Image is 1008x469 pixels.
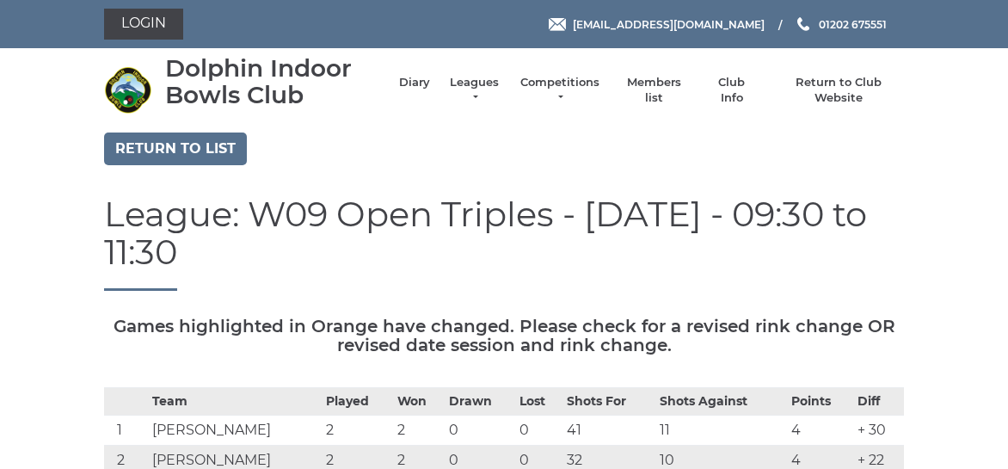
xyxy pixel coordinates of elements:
[104,317,904,355] h5: Games highlighted in Orange have changed. Please check for a revised rink change OR revised date ...
[795,16,887,33] a: Phone us 01202 675551
[549,16,765,33] a: Email [EMAIL_ADDRESS][DOMAIN_NAME]
[618,75,689,106] a: Members list
[655,415,787,445] td: 11
[573,17,765,30] span: [EMAIL_ADDRESS][DOMAIN_NAME]
[562,387,655,415] th: Shots For
[148,387,323,415] th: Team
[515,387,562,415] th: Lost
[819,17,887,30] span: 01202 675551
[322,387,392,415] th: Played
[549,18,566,31] img: Email
[562,415,655,445] td: 41
[853,387,904,415] th: Diff
[787,415,853,445] td: 4
[707,75,757,106] a: Club Info
[165,55,382,108] div: Dolphin Indoor Bowls Club
[787,387,853,415] th: Points
[519,75,601,106] a: Competitions
[445,387,515,415] th: Drawn
[322,415,392,445] td: 2
[148,415,323,445] td: [PERSON_NAME]
[104,195,904,291] h1: League: W09 Open Triples - [DATE] - 09:30 to 11:30
[104,66,151,114] img: Dolphin Indoor Bowls Club
[447,75,501,106] a: Leagues
[853,415,904,445] td: + 30
[774,75,904,106] a: Return to Club Website
[797,17,809,31] img: Phone us
[445,415,515,445] td: 0
[655,387,787,415] th: Shots Against
[515,415,562,445] td: 0
[104,133,247,165] a: Return to list
[104,9,183,40] a: Login
[399,75,430,90] a: Diary
[393,387,445,415] th: Won
[104,415,148,445] td: 1
[393,415,445,445] td: 2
